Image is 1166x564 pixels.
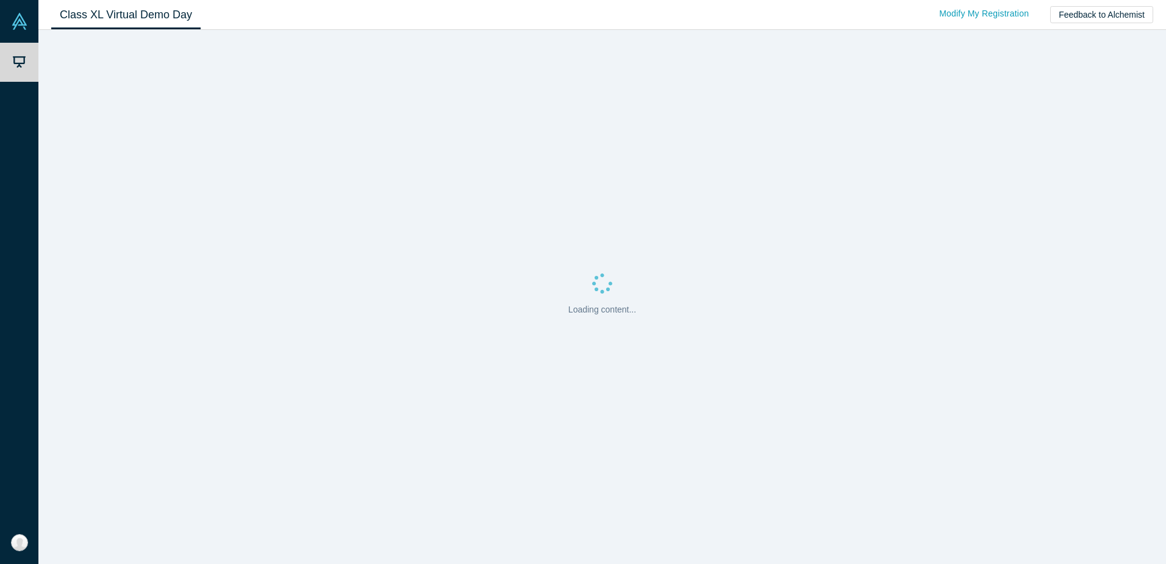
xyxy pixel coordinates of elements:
[1050,6,1153,23] button: Feedback to Alchemist
[11,13,28,30] img: Alchemist Vault Logo
[926,3,1042,24] a: Modify My Registration
[11,534,28,551] img: Walter Davenport II's Account
[568,303,636,316] p: Loading content...
[51,1,201,29] a: Class XL Virtual Demo Day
